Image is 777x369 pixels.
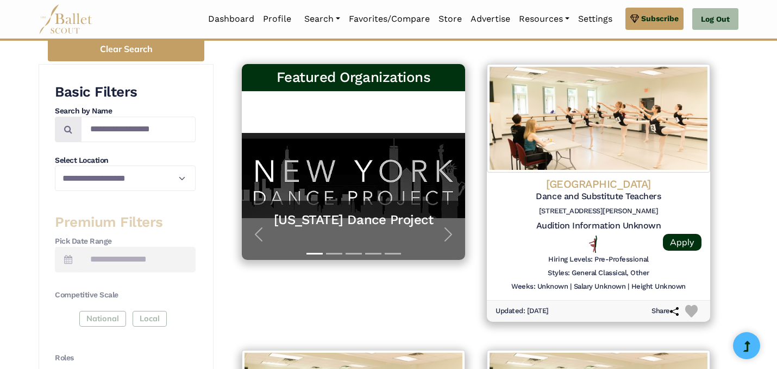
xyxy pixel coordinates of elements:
button: Slide 3 [346,247,362,260]
a: Store [434,8,466,31]
img: All [589,236,597,253]
button: Slide 4 [365,247,381,260]
h4: Roles [55,353,196,364]
button: Slide 5 [385,247,401,260]
h6: Weeks: Unknown [511,282,568,291]
h6: [STREET_ADDRESS][PERSON_NAME] [496,207,701,216]
h3: Basic Filters [55,83,196,101]
span: Subscribe [641,13,679,25]
h6: Height Unknown [631,282,686,291]
h4: Competitive Scale [55,290,196,301]
a: Profile [259,8,296,31]
h4: Search by Name [55,106,196,117]
h4: Pick Date Range [55,236,196,247]
h6: Updated: [DATE] [496,307,549,316]
a: Subscribe [625,8,684,30]
input: Search by names... [81,117,196,142]
img: Logo [487,64,710,173]
h4: Select Location [55,155,196,166]
h6: | [570,282,572,291]
h6: Hiring Levels: Pre-Professional [548,255,648,264]
img: Heart [685,305,698,317]
h6: | [628,282,629,291]
a: Resources [515,8,574,31]
h4: [GEOGRAPHIC_DATA] [496,177,701,191]
a: Apply [663,234,701,251]
h6: Salary Unknown [574,282,625,291]
a: Settings [574,8,617,31]
h3: Premium Filters [55,213,196,232]
a: Favorites/Compare [344,8,434,31]
h3: Featured Organizations [250,68,456,87]
h5: Audition Information Unknown [496,220,701,232]
img: gem.svg [630,13,639,25]
a: Advertise [466,8,515,31]
button: Clear Search [48,37,204,62]
h5: Dance and Substitute Teachers [496,191,701,202]
a: Search [300,8,344,31]
button: Slide 2 [326,247,342,260]
a: Dashboard [204,8,259,31]
a: [US_STATE] Dance Project [253,212,454,228]
a: Log Out [692,9,738,30]
button: Slide 1 [306,247,323,260]
h6: Styles: General Classical, Other [548,269,649,278]
h6: Share [651,307,679,316]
